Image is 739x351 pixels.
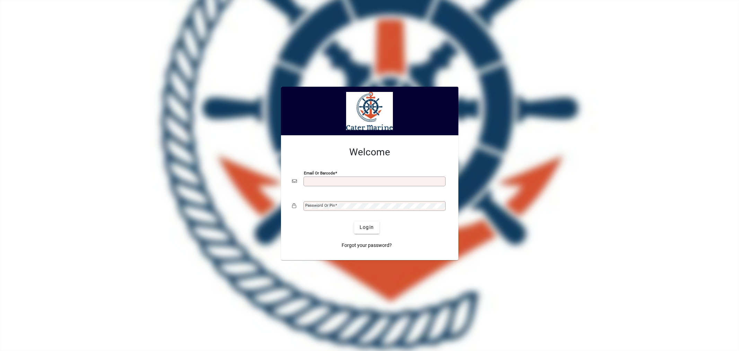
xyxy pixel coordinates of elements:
[360,224,374,231] span: Login
[305,203,335,208] mat-label: Password or Pin
[339,239,395,252] a: Forgot your password?
[342,242,392,249] span: Forgot your password?
[292,146,447,158] h2: Welcome
[304,170,335,175] mat-label: Email or Barcode
[354,221,379,234] button: Login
